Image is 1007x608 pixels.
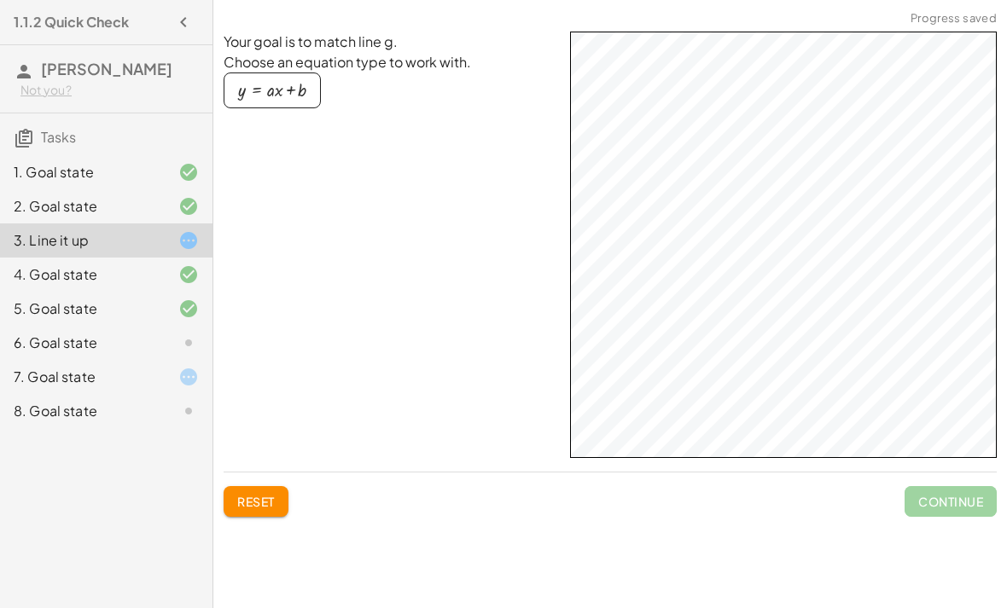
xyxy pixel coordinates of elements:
div: 1. Goal state [14,162,151,182]
span: Reset [237,494,275,509]
p: Your goal is to match line g. [224,32,556,52]
i: Task finished and correct. [178,264,199,285]
canvas: Graphics View 1 [571,32,996,457]
div: 4. Goal state [14,264,151,285]
i: Task finished and correct. [178,196,199,217]
i: Task finished and correct. [178,162,199,182]
i: Task started. [178,367,199,387]
span: Progress saved [911,10,997,27]
div: 7. Goal state [14,367,151,387]
p: Choose an equation type to work with. [224,52,556,72]
div: 5. Goal state [14,298,151,319]
div: 3. Line it up [14,230,151,251]
span: [PERSON_NAME] [41,59,172,78]
div: 8. Goal state [14,401,151,421]
div: 2. Goal state [14,196,151,217]
i: Task finished and correct. [178,298,199,319]
h4: 1.1.2 Quick Check [14,12,129,32]
button: Reset [224,486,288,517]
i: Task started. [178,230,199,251]
i: Task not started. [178,333,199,353]
div: GeoGebra Classic [570,32,997,458]
span: Tasks [41,128,76,146]
div: Not you? [20,82,199,99]
i: Task not started. [178,401,199,421]
div: 6. Goal state [14,333,151,353]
